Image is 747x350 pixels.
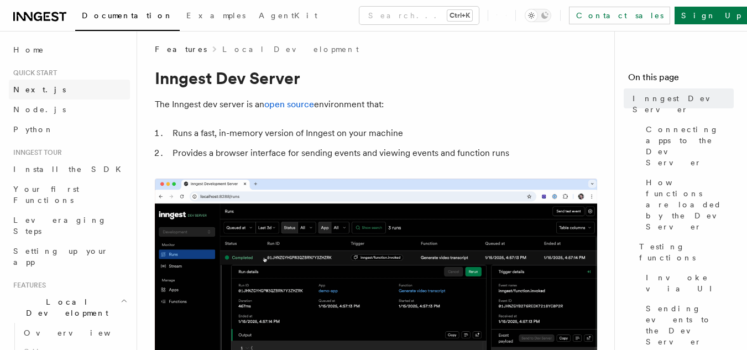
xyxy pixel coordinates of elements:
a: Examples [180,3,252,30]
span: Sending events to the Dev Server [646,303,734,347]
a: Contact sales [569,7,670,24]
a: Home [9,40,130,60]
span: Documentation [82,11,173,20]
a: Connecting apps to the Dev Server [641,119,734,173]
h1: Inngest Dev Server [155,68,597,88]
a: Documentation [75,3,180,31]
span: Overview [24,328,138,337]
span: AgentKit [259,11,317,20]
li: Provides a browser interface for sending events and viewing events and function runs [169,145,597,161]
h4: On this page [628,71,734,88]
span: Inngest tour [9,148,62,157]
a: Inngest Dev Server [628,88,734,119]
button: Toggle dark mode [525,9,551,22]
a: Overview [19,323,130,343]
kbd: Ctrl+K [447,10,472,21]
span: Setting up your app [13,247,108,267]
span: Features [9,281,46,290]
span: Node.js [13,105,66,114]
span: How functions are loaded by the Dev Server [646,177,734,232]
a: open source [264,99,314,109]
span: Next.js [13,85,66,94]
a: Testing functions [635,237,734,268]
a: Setting up your app [9,241,130,272]
span: Home [13,44,44,55]
span: Your first Functions [13,185,79,205]
span: Install the SDK [13,165,128,174]
a: Node.js [9,100,130,119]
span: Connecting apps to the Dev Server [646,124,734,168]
a: Python [9,119,130,139]
span: Python [13,125,54,134]
span: Leveraging Steps [13,216,107,236]
a: How functions are loaded by the Dev Server [641,173,734,237]
span: Features [155,44,207,55]
a: Your first Functions [9,179,130,210]
span: Testing functions [639,241,734,263]
button: Search...Ctrl+K [359,7,479,24]
span: Local Development [9,296,121,318]
a: Local Development [222,44,359,55]
span: Quick start [9,69,57,77]
button: Local Development [9,292,130,323]
a: Invoke via UI [641,268,734,299]
li: Runs a fast, in-memory version of Inngest on your machine [169,126,597,141]
a: AgentKit [252,3,324,30]
p: The Inngest dev server is an environment that: [155,97,597,112]
span: Examples [186,11,245,20]
a: Install the SDK [9,159,130,179]
span: Invoke via UI [646,272,734,294]
a: Leveraging Steps [9,210,130,241]
a: Next.js [9,80,130,100]
span: Inngest Dev Server [633,93,734,115]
